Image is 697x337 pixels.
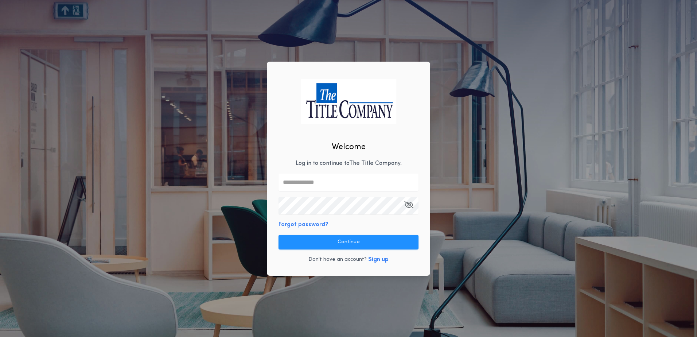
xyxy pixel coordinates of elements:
button: Sign up [368,255,389,264]
p: Don't have an account? [308,256,367,263]
button: Forgot password? [279,220,328,229]
p: Log in to continue to The Title Company . [296,159,402,168]
button: Continue [279,235,418,249]
img: logo [301,79,396,124]
h2: Welcome [332,141,366,153]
